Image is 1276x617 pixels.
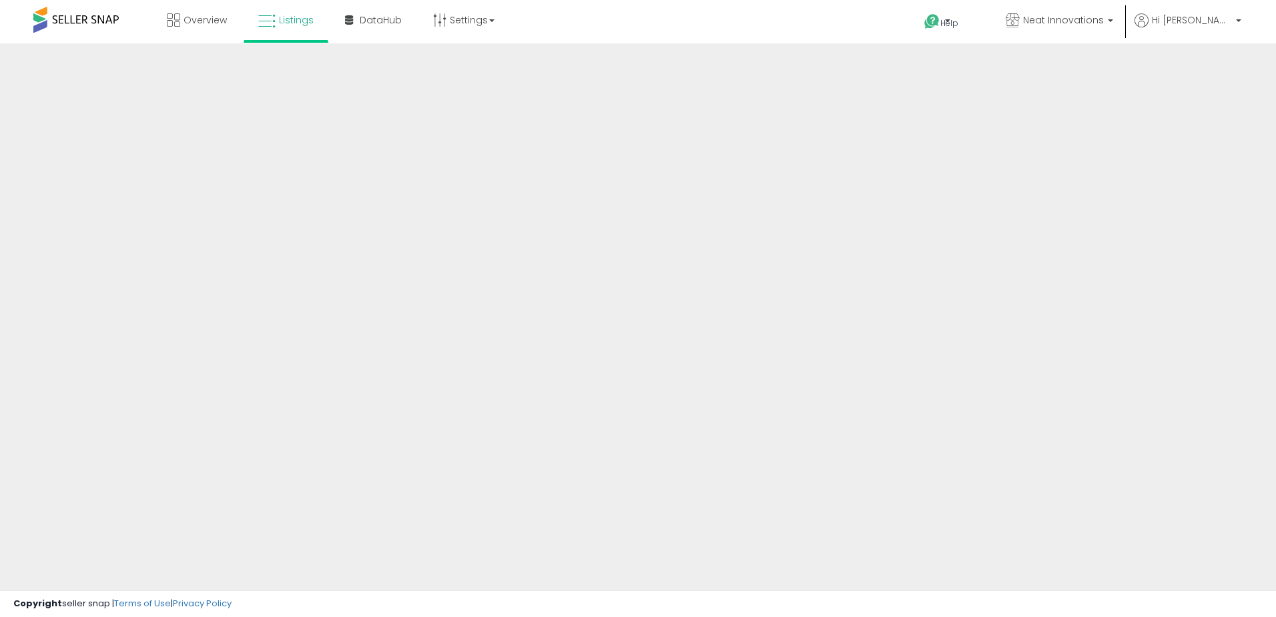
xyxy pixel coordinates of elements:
[1152,13,1232,27] span: Hi [PERSON_NAME]
[184,13,227,27] span: Overview
[1023,13,1104,27] span: Neat Innovations
[924,13,940,30] i: Get Help
[1135,13,1241,43] a: Hi [PERSON_NAME]
[360,13,402,27] span: DataHub
[114,597,171,610] a: Terms of Use
[914,3,984,43] a: Help
[279,13,314,27] span: Listings
[173,597,232,610] a: Privacy Policy
[940,17,958,29] span: Help
[13,597,62,610] strong: Copyright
